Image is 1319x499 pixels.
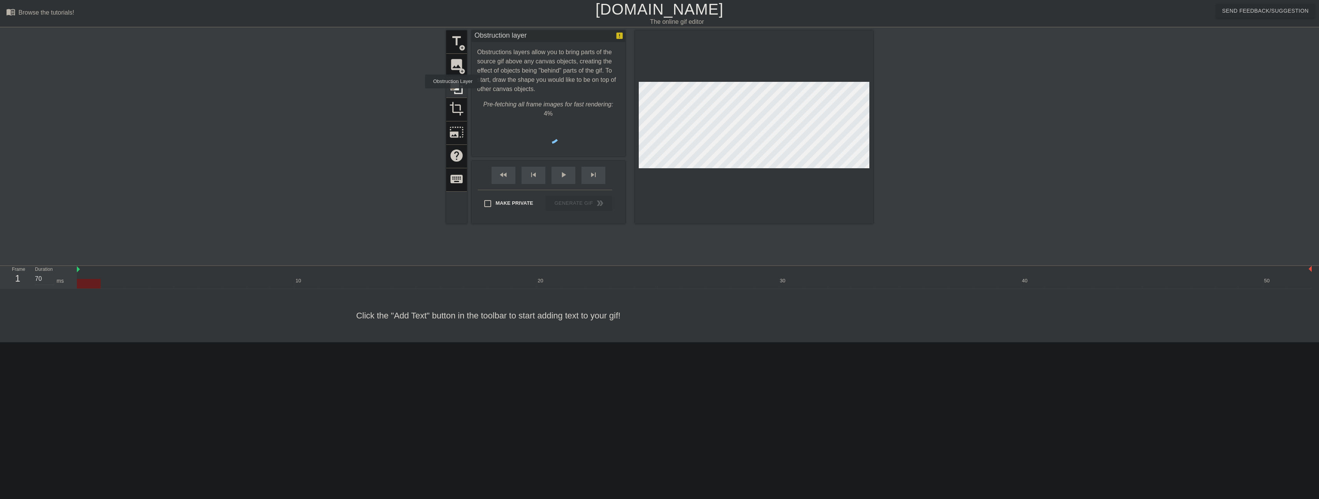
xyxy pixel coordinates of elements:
[496,199,533,207] span: Make Private
[6,7,74,19] a: Browse the tutorials!
[477,48,620,144] div: Obstructions layers allow you to bring parts of the source gif above any canvas objects, creating...
[6,266,29,288] div: Frame
[6,7,15,17] span: menu_book
[780,277,787,285] div: 30
[1222,6,1309,16] span: Send Feedback/Suggestion
[1309,266,1312,272] img: bound-end.png
[538,277,545,285] div: 20
[1022,277,1029,285] div: 40
[18,9,74,16] div: Browse the tutorials!
[12,272,23,285] div: 1
[499,170,508,179] span: fast_rewind
[477,100,620,109] div: Pre-fetching all frame images for fast rendering:
[595,1,723,18] a: [DOMAIN_NAME]
[35,267,53,272] label: Duration
[444,17,910,27] div: The online gif editor
[1216,4,1315,18] button: Send Feedback/Suggestion
[296,277,302,285] div: 10
[559,170,568,179] span: play_arrow
[56,277,64,285] div: ms
[477,109,620,118] div: 4 %
[589,170,598,179] span: skip_next
[529,170,538,179] span: skip_previous
[1264,277,1271,285] div: 50
[475,30,527,42] div: Obstruction layer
